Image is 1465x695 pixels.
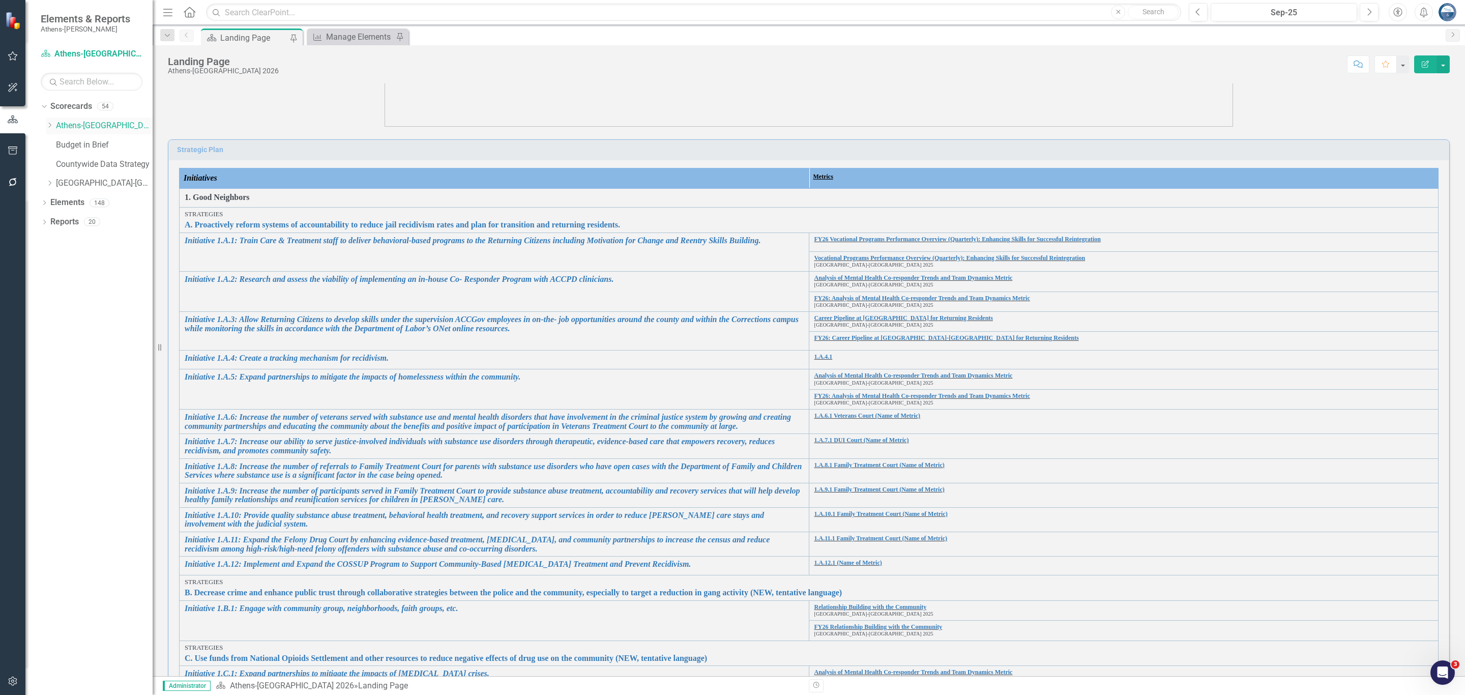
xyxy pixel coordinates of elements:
[230,681,354,690] a: Athens-[GEOGRAPHIC_DATA] 2026
[216,680,801,692] div: »
[180,272,809,312] td: Double-Click to Edit Right Click for Context Menu
[220,32,287,44] div: Landing Page
[814,611,933,617] span: [GEOGRAPHIC_DATA]-[GEOGRAPHIC_DATA] 2025
[809,312,1439,332] td: Double-Click to Edit Right Click for Context Menu
[56,178,153,189] a: [GEOGRAPHIC_DATA]-[GEOGRAPHIC_DATA] 2025
[185,560,804,569] a: Initiative 1.A.12: Implement and Expand the COSSUP Program to Support Community-Based [MEDICAL_DA...
[1430,660,1455,685] iframe: Intercom live chat
[41,48,142,60] a: Athens-[GEOGRAPHIC_DATA] 2026
[41,25,130,33] small: Athens-[PERSON_NAME]
[1438,3,1456,21] img: Andy Minish
[185,535,804,553] a: Initiative 1.A.11: Expand the Felony Drug Court by enhancing evidence-based treatment, [MEDICAL_D...
[180,434,809,458] td: Double-Click to Edit Right Click for Context Menu
[56,139,153,151] a: Budget in Brief
[185,372,804,382] a: Initiative 1.A.5: Expand partnerships to mitigate the impacts of homelessness within the community.
[814,437,1433,444] a: 1.A.7.1 DUI Court (Name of Metric)
[809,272,1439,292] td: Double-Click to Edit Right Click for Context Menu
[180,312,809,351] td: Double-Click to Edit Right Click for Context Menu
[185,604,804,613] a: Initiative 1.B.1: Engage with community group, neighborhoods, faith groups, etc.
[180,369,809,410] td: Double-Click to Edit Right Click for Context Menu
[814,282,933,287] span: [GEOGRAPHIC_DATA]-[GEOGRAPHIC_DATA] 2025
[814,236,1433,243] a: FY26 Vocational Programs Performance Overview (Quarterly): Enhancing Skills for Successful Reinte...
[809,458,1439,483] td: Double-Click to Edit Right Click for Context Menu
[41,13,130,25] span: Elements & Reports
[168,67,279,75] div: Athens-[GEOGRAPHIC_DATA] 2026
[814,624,1433,630] a: FY26 Relationship Building with the Community
[180,641,1439,666] td: Double-Click to Edit Right Click for Context Menu
[185,354,804,363] a: Initiative 1.A.4: Create a tracking mechanism for recidivism.
[814,631,933,636] span: [GEOGRAPHIC_DATA]-[GEOGRAPHIC_DATA] 2025
[180,410,809,434] td: Double-Click to Edit Right Click for Context Menu
[814,380,933,386] span: [GEOGRAPHIC_DATA]-[GEOGRAPHIC_DATA] 2025
[185,437,804,455] a: Initiative 1.A.7: Increase our ability to serve justice-involved individuals with substance use d...
[809,483,1439,507] td: Double-Click to Edit Right Click for Context Menu
[814,486,1433,493] a: 1.A.9.1 Family Treatment Court (Name of Metric)
[185,315,804,333] a: Initiative 1.A.3: Allow Returning Citizens to develop skills under the supervision ACCGov employe...
[1214,7,1354,19] div: Sep-25
[814,462,1433,469] a: 1.A.8.1 Family Treatment Court (Name of Metric)
[814,669,1433,676] a: Analysis of Mental Health Co-responder Trends and Team Dynamics Metric
[1128,5,1179,19] button: Search
[809,557,1439,575] td: Double-Click to Edit Right Click for Context Menu
[185,511,804,529] a: Initiative 1.A.10: Provide quality substance abuse treatment, behavioral health treatment, and re...
[50,216,79,228] a: Reports
[809,666,1439,686] td: Double-Click to Edit Right Click for Context Menu
[814,535,1433,542] a: 1.A.11.1 Family Treatment Court (Name of Metric)
[185,486,804,504] a: Initiative 1.A.9: Increase the number of participants served in Family Treatment Court to provide...
[180,458,809,483] td: Double-Click to Edit Right Click for Context Menu
[1142,8,1164,16] span: Search
[1211,3,1357,21] button: Sep-25
[185,220,1433,229] a: A. Proactively reform systems of accountability to reduce jail recidivism rates and plan for tran...
[1451,660,1459,669] span: 3
[809,251,1439,271] td: Double-Click to Edit Right Click for Context Menu
[185,211,1433,218] div: Strategies
[185,669,804,678] a: Initiative 1.C.1: Expand partnerships to mitigate the impacts of [MEDICAL_DATA] crises.
[168,56,279,67] div: Landing Page
[814,413,1433,419] a: 1.A.6.1 Veterans Court (Name of Metric)
[809,351,1439,369] td: Double-Click to Edit Right Click for Context Menu
[163,681,211,691] span: Administrator
[309,31,393,43] a: Manage Elements
[97,102,113,111] div: 54
[814,560,1433,566] a: 1.A.12.1 (Name of Metric)
[185,578,1433,586] div: Strategies
[809,369,1439,389] td: Double-Click to Edit Right Click for Context Menu
[185,275,804,284] a: Initiative 1.A.2: Research and assess the viability of implementing an in-house Co- Responder Pro...
[809,600,1439,620] td: Double-Click to Edit Right Click for Context Menu
[809,233,1439,251] td: Double-Click to Edit Right Click for Context Menu
[814,302,933,308] span: [GEOGRAPHIC_DATA]-[GEOGRAPHIC_DATA] 2025
[358,681,408,690] div: Landing Page
[56,120,153,132] a: Athens-[GEOGRAPHIC_DATA] 2026
[41,73,142,91] input: Search Below...
[185,192,1433,204] span: 1. Good Neighbors
[809,532,1439,557] td: Double-Click to Edit Right Click for Context Menu
[177,146,1444,154] h3: Strategic Plan
[185,588,1433,597] a: B. Decrease crime and enhance public trust through collaborative strategies between the police an...
[809,332,1439,351] td: Double-Click to Edit Right Click for Context Menu
[180,532,809,557] td: Double-Click to Edit Right Click for Context Menu
[180,483,809,507] td: Double-Click to Edit Right Click for Context Menu
[180,189,1439,208] td: Double-Click to Edit
[185,654,1433,663] a: C. Use funds from National Opioids Settlement and other resources to reduce negative effects of d...
[180,233,809,271] td: Double-Click to Edit Right Click for Context Menu
[809,621,1439,641] td: Double-Click to Edit Right Click for Context Menu
[185,413,804,430] a: Initiative 1.A.6: Increase the number of veterans served with substance use and mental health dis...
[185,462,804,480] a: Initiative 1.A.8: Increase the number of referrals to Family Treatment Court for parents with sub...
[814,295,1433,302] a: FY26: Analysis of Mental Health Co-responder Trends and Team Dynamics Metric
[809,434,1439,458] td: Double-Click to Edit Right Click for Context Menu
[814,372,1433,379] a: Analysis of Mental Health Co-responder Trends and Team Dynamics Metric
[809,507,1439,532] td: Double-Click to Edit Right Click for Context Menu
[814,255,1433,262] a: Vocational Programs Performance Overview (Quarterly): Enhancing Skills for Successful Reintegration
[185,236,804,245] a: Initiative 1.A.1: Train Care & Treatment staff to deliver behavioral-based programs to the Return...
[814,400,933,406] span: [GEOGRAPHIC_DATA]-[GEOGRAPHIC_DATA] 2025
[180,208,1439,233] td: Double-Click to Edit Right Click for Context Menu
[180,351,809,369] td: Double-Click to Edit Right Click for Context Menu
[90,198,109,207] div: 148
[814,604,1433,611] a: Relationship Building with the Community
[814,275,1433,281] a: Analysis of Mental Health Co-responder Trends and Team Dynamics Metric
[814,315,1433,322] a: Career Pipeline at [GEOGRAPHIC_DATA] for Returning Residents
[814,393,1433,399] a: FY26: Analysis of Mental Health Co-responder Trends and Team Dynamics Metric
[814,335,1433,341] a: FY26: Career Pipeline at [GEOGRAPHIC_DATA]-[GEOGRAPHIC_DATA] for Returning Residents
[185,644,1433,651] div: Strategies
[206,4,1181,21] input: Search ClearPoint...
